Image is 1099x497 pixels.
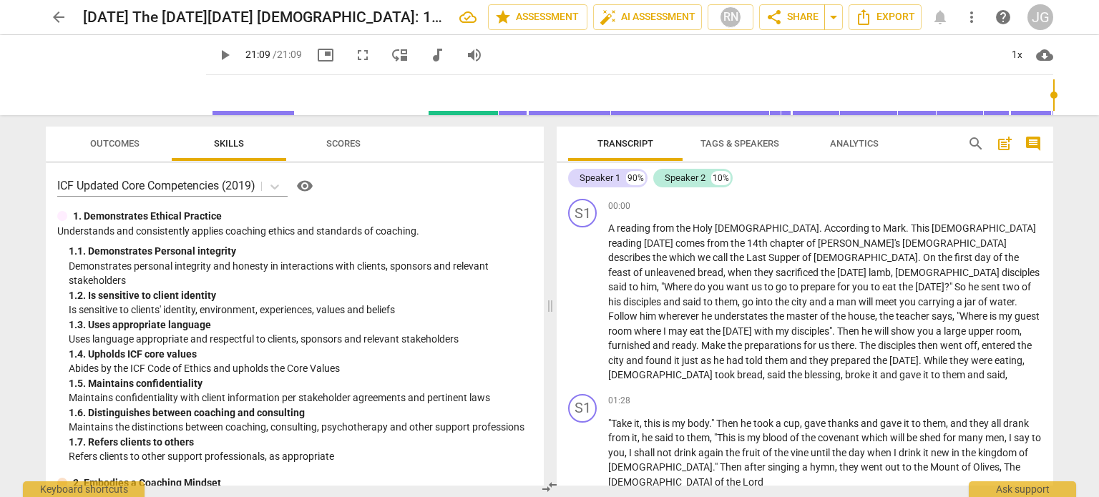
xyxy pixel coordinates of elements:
[832,325,837,337] span: .
[861,325,874,337] span: he
[831,310,848,322] span: the
[791,325,832,337] span: disciples"
[809,355,831,366] span: they
[871,281,882,292] span: to
[1020,325,1022,337] span: ,
[831,340,854,351] span: there
[854,340,859,351] span: .
[964,296,978,307] span: jar
[878,340,918,351] span: disciples
[663,296,683,307] span: and
[975,252,993,263] span: day
[73,209,222,224] p: 1. Demonstrates Ethical Practice
[1005,369,1007,380] span: ,
[845,369,872,380] span: broke
[993,252,1005,263] span: of
[831,355,873,366] span: prepared
[944,325,968,337] span: large
[776,267,821,278] span: sacrificed
[764,281,776,292] span: to
[824,222,871,234] span: According
[1015,296,1017,307] span: .
[995,9,1012,26] span: help
[69,361,532,376] p: Abides by the ICF Code of Ethics and upholds the Core Values
[1022,355,1025,366] span: ,
[293,174,316,197] button: Help
[608,296,623,307] span: his
[765,355,790,366] span: them
[987,369,1005,380] span: said
[1015,310,1040,322] span: guest
[715,369,737,380] span: took
[776,418,783,429] span: a
[874,325,891,337] span: will
[714,310,770,322] span: understates
[820,310,831,322] span: of
[899,296,918,307] span: you
[918,252,923,263] span: .
[917,325,936,337] span: you
[821,267,837,278] span: the
[688,418,709,429] span: body
[995,355,1022,366] span: eating
[830,138,879,149] span: Analytics
[730,252,746,263] span: the
[829,296,836,307] span: a
[825,9,842,26] span: arrow_drop_down
[701,310,714,322] span: he
[653,340,672,351] span: and
[701,340,728,351] span: Make
[776,281,789,292] span: go
[50,9,67,26] span: arrow_back
[770,237,806,249] span: chapter
[814,252,918,263] span: [DEMOGRAPHIC_DATA]
[212,42,238,68] button: Play
[709,418,711,429] span: .
[644,418,663,429] span: this
[668,325,690,337] span: may
[658,310,701,322] span: wherever
[957,296,964,307] span: a
[663,325,668,337] span: I
[855,9,915,26] span: Export
[990,310,999,322] span: is
[713,252,730,263] span: call
[1036,46,1053,64] span: cloud_download
[746,355,765,366] span: told
[849,4,922,30] button: Export
[665,171,705,185] div: Speaker 2
[931,369,942,380] span: to
[938,252,954,263] span: the
[918,340,940,351] span: then
[663,418,672,429] span: is
[273,49,302,60] span: / 21:09
[723,325,754,337] span: [DATE]
[967,369,987,380] span: and
[653,252,669,263] span: the
[968,325,996,337] span: upper
[763,369,767,380] span: ,
[1003,44,1030,67] div: 1x
[706,325,723,337] span: the
[69,347,532,362] div: 1. 4. Upholds ICF core values
[57,177,255,194] p: ICF Updated Core Competencies (2019)
[69,288,532,303] div: 1. 2. Is sensitive to client identity
[741,418,753,429] span: he
[387,42,413,68] button: View player as separate pane
[1002,267,1040,278] span: disciples
[786,310,820,322] span: master
[672,340,696,351] span: ready
[214,138,244,149] span: Skills
[424,42,450,68] button: Switch to audio player
[69,390,532,405] p: Maintains confidentiality with client information per stakeholder agreements and pertinent laws
[747,237,770,249] span: 14th
[708,4,753,30] button: RN
[1002,281,1022,292] span: two
[83,9,448,26] h2: [DATE] The [DATE][DATE] [DEMOGRAPHIC_DATA]: 12-16, 22-26
[993,132,1016,155] button: Add summary
[466,46,483,64] span: volume_up
[802,252,814,263] span: of
[608,267,633,278] span: feast
[715,296,738,307] span: them
[788,369,804,380] span: the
